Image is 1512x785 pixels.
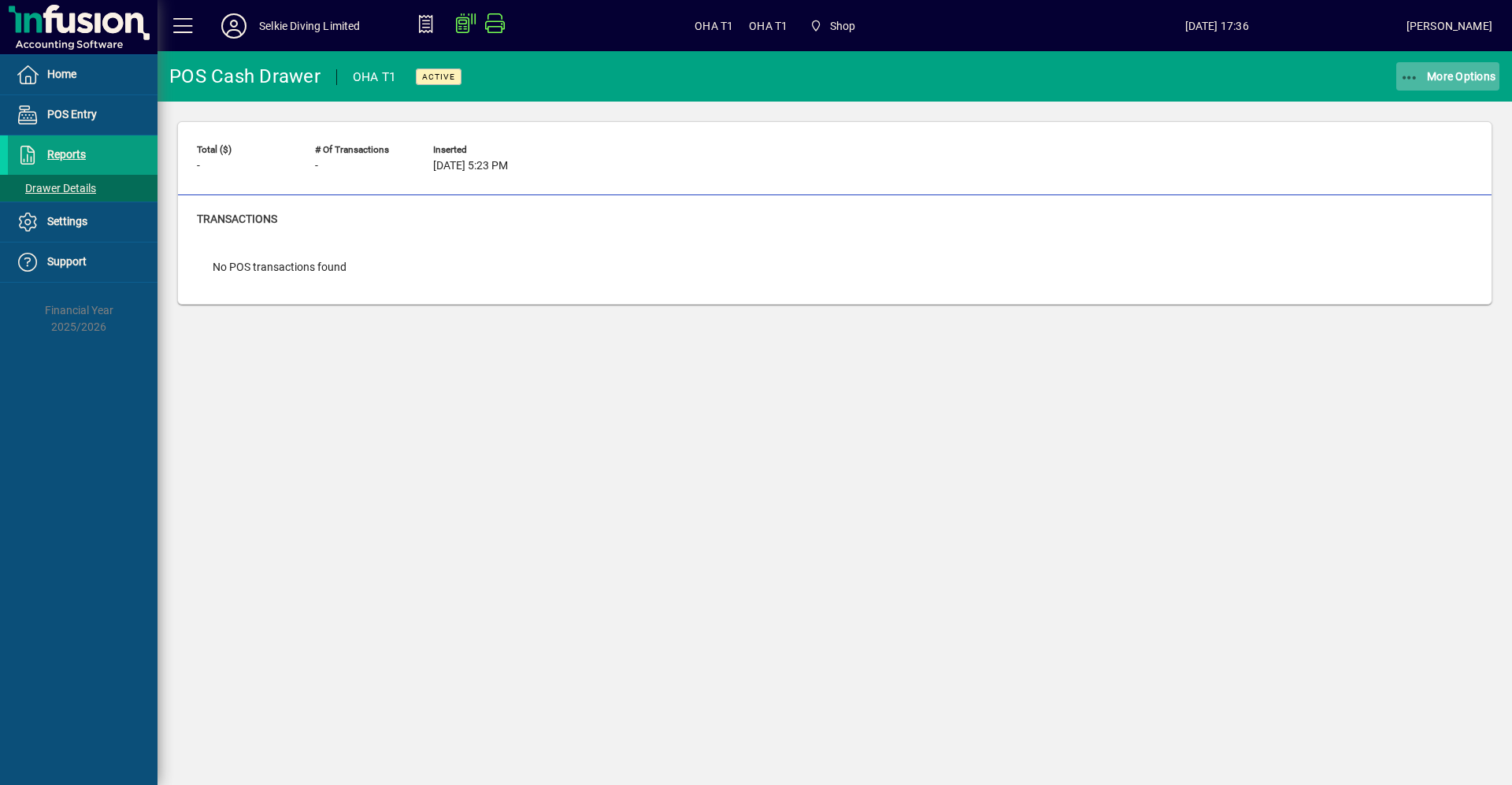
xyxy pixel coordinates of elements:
a: Support [8,243,157,282]
span: Active [422,72,455,82]
span: Drawer Details [16,182,96,194]
span: Home [47,68,76,80]
div: Selkie Diving Limited [259,13,361,39]
button: More Options [1396,62,1500,91]
span: Support [47,255,87,268]
a: Settings [8,202,157,242]
span: Settings [47,215,87,228]
span: OHA T1 [695,13,733,39]
span: [DATE] 17:36 [1028,13,1406,39]
span: OHA T1 [749,13,787,39]
span: [DATE] 5:23 PM [433,160,508,172]
a: Home [8,55,157,94]
a: POS Entry [8,95,157,135]
div: No POS transactions found [197,243,362,291]
div: POS Cash Drawer [169,64,321,89]
button: Profile [209,12,259,40]
div: [PERSON_NAME] [1406,13,1492,39]
span: - [197,160,200,172]
span: Shop [803,12,862,40]
div: OHA T1 [353,65,397,90]
span: POS Entry [47,108,97,120]
span: Total ($) [197,145,291,155]
span: Transactions [197,213,277,225]
span: More Options [1400,70,1496,83]
span: # of Transactions [315,145,409,155]
span: - [315,160,318,172]
span: Shop [830,13,856,39]
span: Inserted [433,145,528,155]
a: Drawer Details [8,175,157,202]
span: Reports [47,148,86,161]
